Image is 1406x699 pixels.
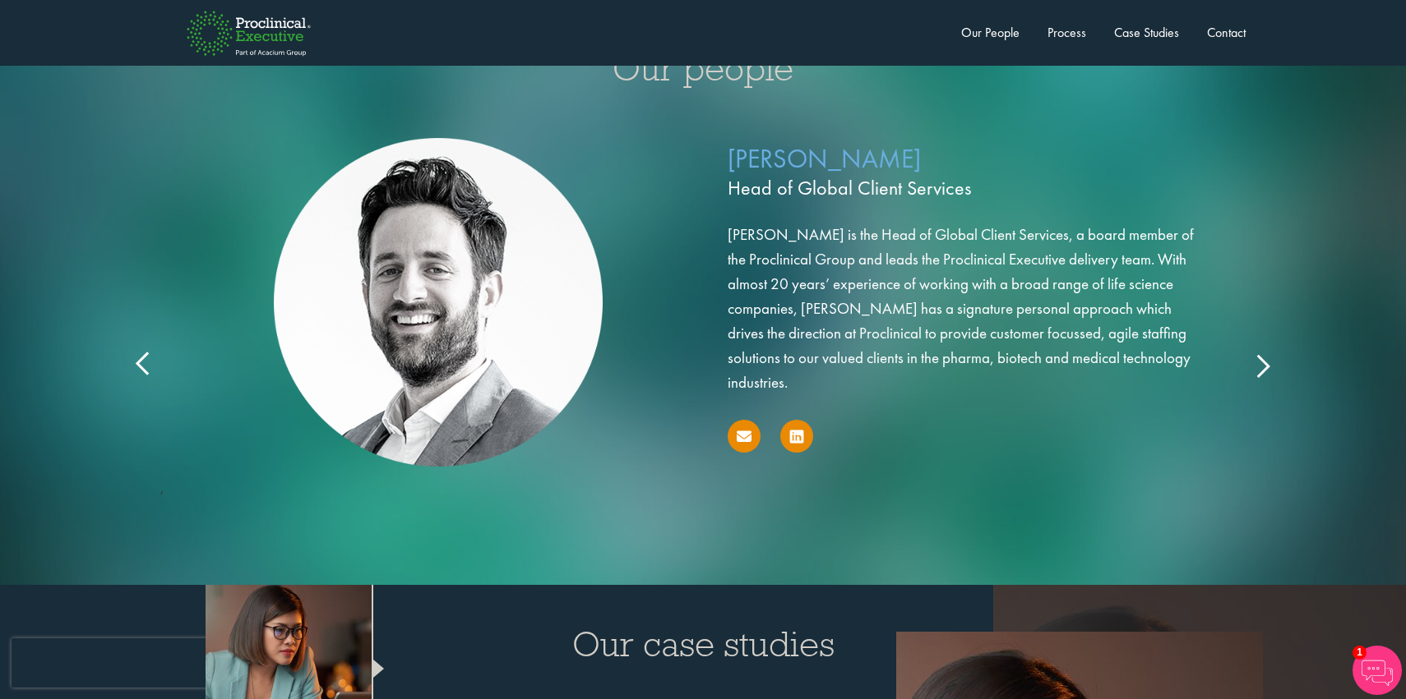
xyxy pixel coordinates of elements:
[274,138,603,467] img: Neil WInn
[728,223,1209,395] p: [PERSON_NAME] is the Head of Global Client Services, a board member of the Proclinical Group and ...
[961,24,1020,41] a: Our People
[12,638,222,688] iframe: reCAPTCHA
[728,174,1209,202] span: Head of Global Client Services
[127,111,1279,547] div: ,
[1207,24,1246,41] a: Contact
[1353,646,1367,660] span: 1
[1353,646,1402,695] img: Chatbot
[728,140,1209,206] p: [PERSON_NAME]
[1048,24,1086,41] a: Process
[1114,24,1179,41] a: Case Studies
